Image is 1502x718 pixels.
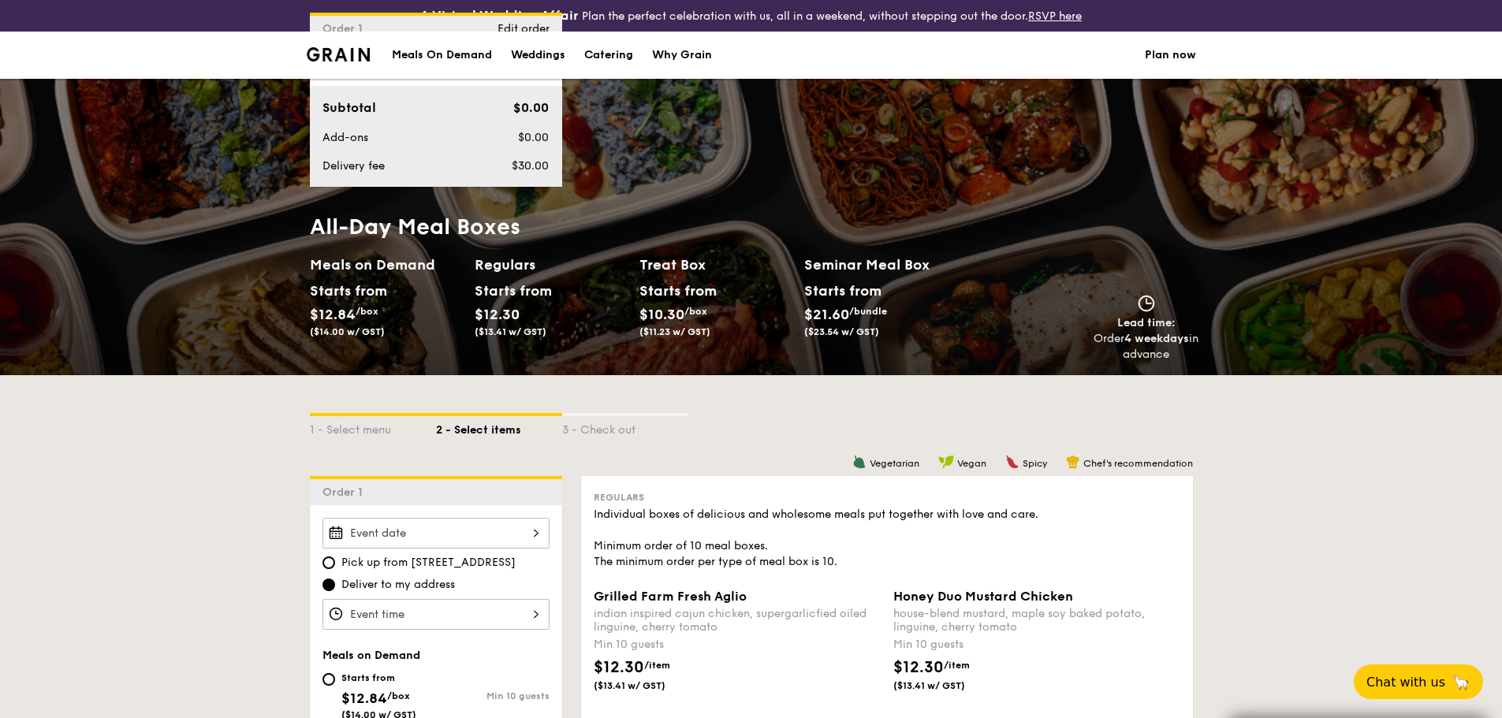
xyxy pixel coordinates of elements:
span: $0.00 [518,131,549,144]
span: Chat with us [1366,675,1445,690]
span: $21.60 [804,306,849,323]
h2: Treat Box [639,254,792,276]
span: Delivery fee [322,159,385,173]
a: Why Grain [643,32,721,79]
div: Min 10 guests [893,637,1180,653]
div: Starts from [475,279,545,303]
h2: Meals on Demand [310,254,462,276]
div: house-blend mustard, maple soy baked potato, linguine, cherry tomato [893,607,1180,634]
span: /box [387,690,410,701]
span: Order 1 [322,22,369,35]
span: ($13.41 w/ GST) [475,326,546,337]
h1: All-Day Meal Boxes [310,213,969,241]
div: Starts from [310,279,380,303]
div: Starts from [341,671,416,684]
div: Weddings [511,32,565,79]
a: Weddings [501,32,575,79]
span: $10.30 [639,306,684,323]
h4: A Virtual Wedding Affair [420,6,579,25]
span: Deliver to my address [341,577,455,593]
span: $12.84 [341,690,387,707]
span: Pick up from [STREET_ADDRESS] [341,555,516,571]
a: Catering [575,32,643,79]
input: Deliver to my address [322,578,335,591]
div: Plan the perfect celebration with us, all in a weekend, without stepping out the door. [297,6,1206,25]
span: $30.00 [512,159,549,173]
div: Meals On Demand [392,32,492,79]
img: icon-spicy.37a8142b.svg [1005,455,1019,469]
span: Regulars [594,492,644,503]
img: icon-vegan.f8ff3823.svg [938,455,954,469]
span: /box [356,306,378,317]
span: Add-ons [322,131,368,144]
a: RSVP here [1028,9,1082,23]
strong: 4 weekdays [1124,332,1189,345]
img: Grain [307,47,371,61]
span: ($13.41 w/ GST) [893,679,1001,692]
span: Spicy [1023,458,1047,469]
span: /item [944,660,970,671]
div: 1 - Select menu [310,416,436,438]
h2: Seminar Meal Box [804,254,969,276]
button: Chat with us🦙 [1354,664,1483,699]
span: Honey Duo Mustard Chicken [893,589,1073,604]
div: Min 10 guests [594,637,881,653]
span: $0.00 [513,100,549,115]
a: Meals On Demand [382,32,501,79]
div: Individual boxes of delicious and wholesome meals put together with love and care. Minimum order ... [594,507,1180,570]
span: Order 1 [322,485,369,499]
span: ($11.23 w/ GST) [639,326,710,337]
div: Catering [584,32,633,79]
input: Event time [322,599,550,630]
span: Vegan [957,458,986,469]
img: icon-chef-hat.a58ddaea.svg [1066,455,1080,469]
h2: Regulars [475,254,627,276]
a: Plan now [1145,32,1196,79]
span: ($13.41 w/ GST) [594,679,701,692]
span: $12.30 [594,658,644,677]
span: $12.30 [475,306,520,323]
input: Starts from$12.84/box($14.00 w/ GST)Min 10 guests [322,673,335,686]
img: icon-clock.2db775ea.svg [1135,295,1158,312]
div: Starts from [804,279,881,303]
div: 3 - Check out [562,416,688,438]
img: icon-vegetarian.fe4039eb.svg [852,455,867,469]
span: Grilled Farm Fresh Aglio [594,589,747,604]
span: Vegetarian [870,458,919,469]
div: Min 10 guests [436,690,550,701]
span: Subtotal [322,100,376,115]
input: Pick up from [STREET_ADDRESS] [322,556,335,569]
div: Starts from [639,279,710,303]
span: ($23.54 w/ GST) [804,326,879,337]
div: indian inspired cajun chicken, supergarlicfied oiled linguine, cherry tomato [594,607,881,634]
span: Edit order [498,22,550,35]
div: Order in advance [1094,331,1199,363]
div: Why Grain [652,32,712,79]
span: Chef's recommendation [1083,458,1193,469]
span: Meals on Demand [322,649,420,662]
span: /item [644,660,670,671]
input: Event date [322,518,550,549]
span: /bundle [849,306,887,317]
span: Lead time: [1117,316,1176,329]
span: /box [684,306,707,317]
span: ($14.00 w/ GST) [310,326,385,337]
div: 2 - Select items [436,416,562,438]
span: $12.84 [310,306,356,323]
span: $12.30 [893,658,944,677]
span: 🦙 [1452,673,1470,691]
a: Logotype [307,47,371,61]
